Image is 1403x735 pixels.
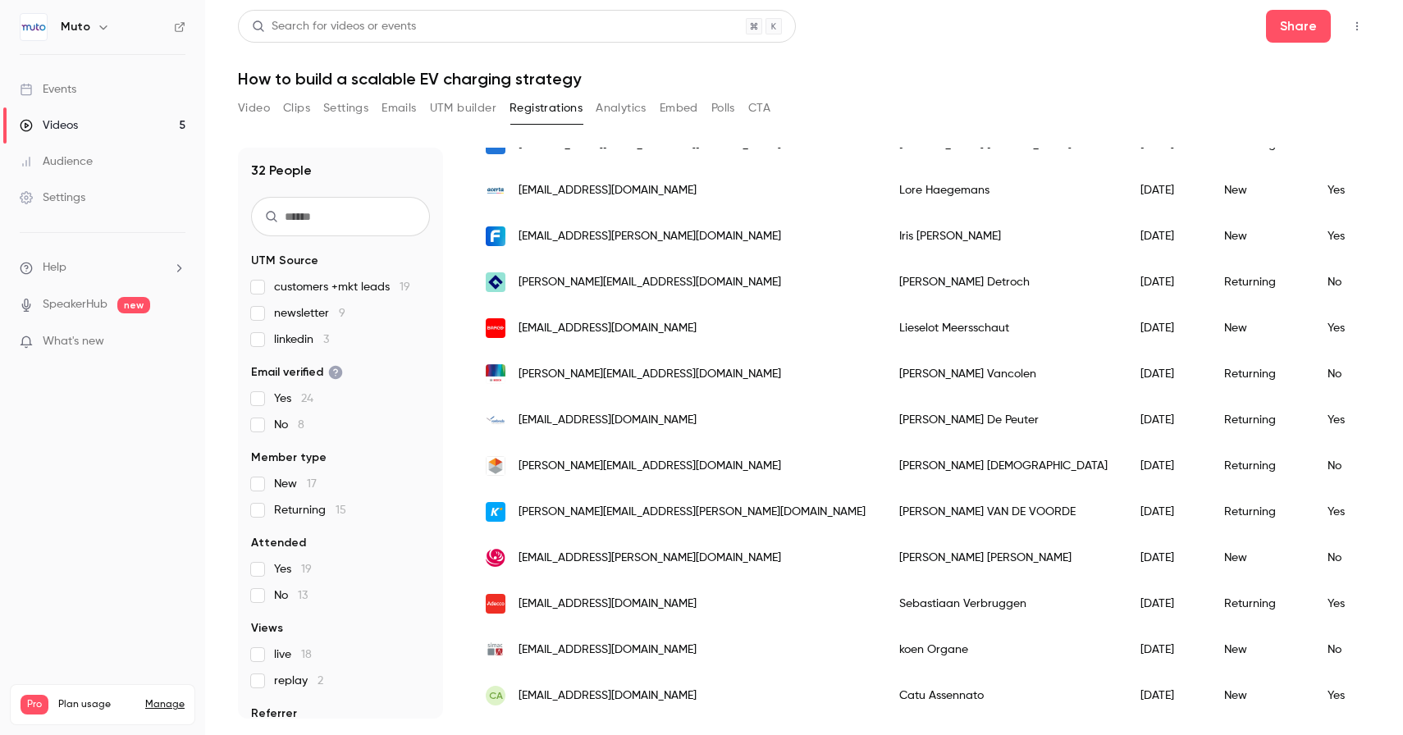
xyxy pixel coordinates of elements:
[519,504,866,521] span: [PERSON_NAME][EMAIL_ADDRESS][PERSON_NAME][DOMAIN_NAME]
[1208,167,1311,213] div: New
[1124,167,1208,213] div: [DATE]
[1208,673,1311,719] div: New
[486,410,505,430] img: vanbreda.be
[301,564,312,575] span: 19
[519,320,697,337] span: [EMAIL_ADDRESS][DOMAIN_NAME]
[1311,673,1394,719] div: Yes
[883,581,1124,627] div: Sebastiaan Verbruggen
[1124,535,1208,581] div: [DATE]
[486,272,505,292] img: baloise.be
[298,419,304,431] span: 8
[283,95,310,121] button: Clips
[1208,351,1311,397] div: Returning
[1311,581,1394,627] div: Yes
[486,456,505,476] img: mediahuis.be
[43,296,107,313] a: SpeakerHub
[1208,305,1311,351] div: New
[486,318,505,338] img: barco.com
[336,504,346,516] span: 15
[1124,397,1208,443] div: [DATE]
[307,478,317,490] span: 17
[166,335,185,349] iframe: Noticeable Trigger
[486,594,505,614] img: adecco.be
[883,627,1124,673] div: koen Organe
[1124,213,1208,259] div: [DATE]
[486,180,505,200] img: acerta.be
[883,535,1124,581] div: [PERSON_NAME] [PERSON_NAME]
[251,535,306,551] span: Attended
[486,364,505,384] img: be.bosch.com
[883,443,1124,489] div: [PERSON_NAME] [DEMOGRAPHIC_DATA]
[519,596,697,613] span: [EMAIL_ADDRESS][DOMAIN_NAME]
[1124,627,1208,673] div: [DATE]
[21,695,48,714] span: Pro
[301,393,313,404] span: 24
[301,649,312,660] span: 18
[1208,259,1311,305] div: Returning
[274,331,329,348] span: linkedin
[274,417,304,433] span: No
[274,305,345,322] span: newsletter
[274,673,323,689] span: replay
[43,333,104,350] span: What's new
[1311,627,1394,673] div: No
[274,587,308,604] span: No
[1311,535,1394,581] div: No
[519,182,697,199] span: [EMAIL_ADDRESS][DOMAIN_NAME]
[1208,489,1311,535] div: Returning
[382,95,416,121] button: Emails
[883,397,1124,443] div: [PERSON_NAME] De Peuter
[1208,443,1311,489] div: Returning
[298,590,308,601] span: 13
[20,81,76,98] div: Events
[145,698,185,711] a: Manage
[1311,305,1394,351] div: Yes
[748,95,770,121] button: CTA
[1124,489,1208,535] div: [DATE]
[519,550,781,567] span: [EMAIL_ADDRESS][PERSON_NAME][DOMAIN_NAME]
[20,153,93,170] div: Audience
[58,698,135,711] span: Plan usage
[519,458,781,475] span: [PERSON_NAME][EMAIL_ADDRESS][DOMAIN_NAME]
[1208,213,1311,259] div: New
[486,226,505,246] img: ferranti.be
[883,259,1124,305] div: [PERSON_NAME] Detroch
[519,228,781,245] span: [EMAIL_ADDRESS][PERSON_NAME][DOMAIN_NAME]
[519,687,697,705] span: [EMAIL_ADDRESS][DOMAIN_NAME]
[251,705,297,722] span: Referrer
[596,95,647,121] button: Analytics
[323,334,329,345] span: 3
[510,95,583,121] button: Registrations
[883,351,1124,397] div: [PERSON_NAME] Vancolen
[1311,167,1394,213] div: Yes
[1311,443,1394,489] div: No
[1124,443,1208,489] div: [DATE]
[1311,397,1394,443] div: Yes
[1124,305,1208,351] div: [DATE]
[274,561,312,577] span: Yes
[519,366,781,383] span: [PERSON_NAME][EMAIL_ADDRESS][DOMAIN_NAME]
[883,167,1124,213] div: Lore Haegemans
[323,95,368,121] button: Settings
[1311,351,1394,397] div: No
[1208,535,1311,581] div: New
[1311,489,1394,535] div: Yes
[1124,351,1208,397] div: [DATE]
[1311,213,1394,259] div: Yes
[519,412,697,429] span: [EMAIL_ADDRESS][DOMAIN_NAME]
[339,308,345,319] span: 9
[117,297,150,313] span: new
[20,117,78,134] div: Videos
[883,489,1124,535] div: [PERSON_NAME] VAN DE VOORDE
[20,259,185,276] li: help-dropdown-opener
[1208,627,1311,673] div: New
[251,620,283,637] span: Views
[1208,397,1311,443] div: Returning
[238,69,1370,89] h1: How to build a scalable EV charging strategy
[486,548,505,568] img: llbg.com
[1208,581,1311,627] div: Returning
[883,673,1124,719] div: Catu Assennato
[1124,259,1208,305] div: [DATE]
[238,95,270,121] button: Video
[660,95,698,121] button: Embed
